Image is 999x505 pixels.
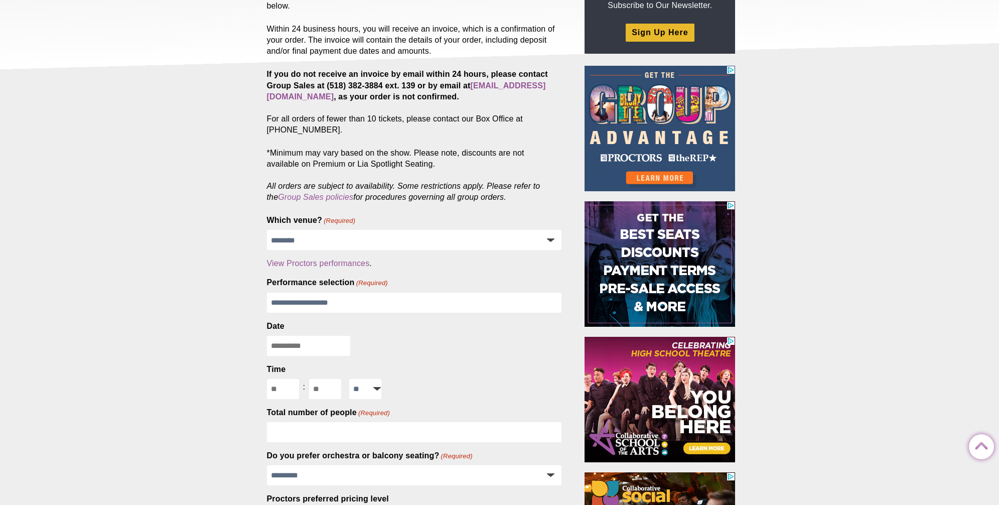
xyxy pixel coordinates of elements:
label: Total number of people [267,407,390,418]
a: View Proctors performances [267,259,370,268]
span: (Required) [440,452,473,461]
legend: Time [267,364,286,375]
em: All orders are subject to availability. Some restrictions apply. Please refer to the for procedur... [267,182,540,201]
iframe: Advertisement [585,201,735,327]
a: [EMAIL_ADDRESS][DOMAIN_NAME] [267,81,546,101]
strong: If you do not receive an invoice by email within 24 hours, please contact Group Sales at (518) 38... [267,70,548,100]
span: (Required) [357,409,390,418]
span: (Required) [323,216,356,225]
iframe: Advertisement [585,66,735,191]
label: Performance selection [267,277,388,288]
label: Proctors preferred pricing level [267,493,389,504]
span: (Required) [355,279,388,288]
iframe: Advertisement [585,337,735,462]
label: Do you prefer orchestra or balcony seating? [267,450,473,461]
p: *Minimum may vary based on the show. Please note, discounts are not available on Premium or Lia S... [267,148,562,203]
p: Within 24 business hours, you will receive an invoice, which is a confirmation of your order. The... [267,24,562,57]
p: For all orders of fewer than 10 tickets, please contact our Box Office at [PHONE_NUMBER]. [267,69,562,135]
label: Date [267,321,284,332]
a: Group Sales policies [278,193,353,201]
a: Sign Up Here [626,24,694,41]
a: Back to Top [969,435,989,455]
div: . [267,258,562,269]
div: : [299,379,310,395]
label: Which venue? [267,215,356,226]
